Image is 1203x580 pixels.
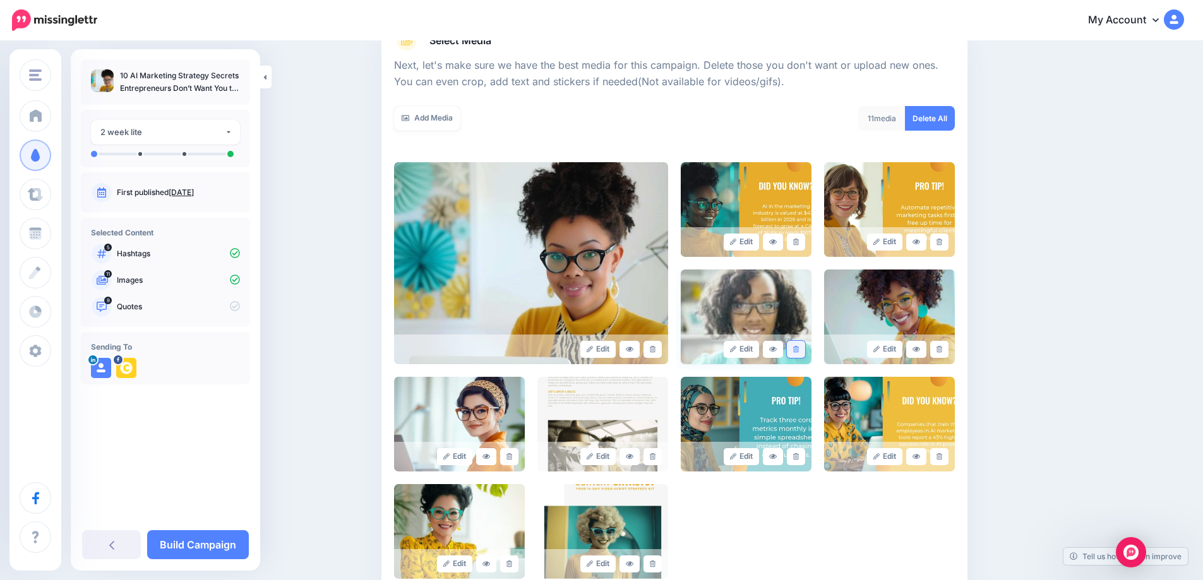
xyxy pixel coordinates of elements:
[437,555,473,572] a: Edit
[724,341,760,358] a: Edit
[858,106,906,131] div: media
[394,31,955,51] a: Select Media
[91,358,111,378] img: user_default_image.png
[437,448,473,465] a: Edit
[91,342,240,352] h4: Sending To
[1116,537,1146,567] div: Open Intercom Messenger
[29,69,42,81] img: menu.png
[394,162,668,364] img: 713293a187bbc61216e20d311dd76f13_large.jpg
[91,228,240,237] h4: Selected Content
[394,377,525,471] img: 30081d22d70d212c97ca4fc6c7717efc_large.jpg
[1075,5,1184,36] a: My Account
[429,32,491,49] span: Select Media
[120,69,240,95] p: 10 AI Marketing Strategy Secrets Entrepreneurs Don’t Want You to Know
[867,234,903,251] a: Edit
[824,162,955,257] img: 06c954ebc554a8357e70b638471b5e10_large.jpg
[868,114,874,123] span: 11
[117,187,240,198] p: First published
[824,377,955,471] img: 90b056620e0ec854ee16e4d2d2c47158_large.jpg
[824,269,955,364] img: 5ea3a33bb1369f633dddbeb8f2d1ac89_large.jpg
[394,57,955,90] p: Next, let's make sure we have the best media for this campaign. Delete those you don't want or up...
[681,162,811,257] img: f6179dd5555b0d2e9d17a7b1fb5b5431_large.jpg
[580,341,616,358] a: Edit
[537,377,668,471] img: 523d0799df8954b7bf0a11183def4bd9_large.jpg
[91,69,114,92] img: 713293a187bbc61216e20d311dd76f13_thumb.jpg
[867,448,903,465] a: Edit
[104,270,112,278] span: 11
[169,187,194,197] a: [DATE]
[394,484,525,579] img: 5a9e8a60453cf0e3681130e70bfc974c_large.jpg
[117,301,240,312] p: Quotes
[394,51,955,579] div: Select Media
[104,244,112,251] span: 5
[91,120,240,145] button: 2 week lite
[12,9,97,31] img: Missinglettr
[724,448,760,465] a: Edit
[537,484,668,579] img: 074ad855f201b2136c71345142001766_large.jpg
[580,555,616,572] a: Edit
[104,297,112,304] span: 9
[580,448,616,465] a: Edit
[1063,548,1188,565] a: Tell us how we can improve
[100,125,225,139] div: 2 week lite
[681,269,811,364] img: 8ac43481a4c166f8be1e10d2e3eed1ae_large.jpg
[117,248,240,259] p: Hashtags
[394,106,460,131] a: Add Media
[681,377,811,471] img: afd8c9f1e532fa609b3d3eb055cb980d_large.jpg
[724,234,760,251] a: Edit
[905,106,955,131] a: Delete All
[116,358,136,378] img: 196676706_108571301444091_499029507392834038_n-bsa103351.png
[117,275,240,286] p: Images
[867,341,903,358] a: Edit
